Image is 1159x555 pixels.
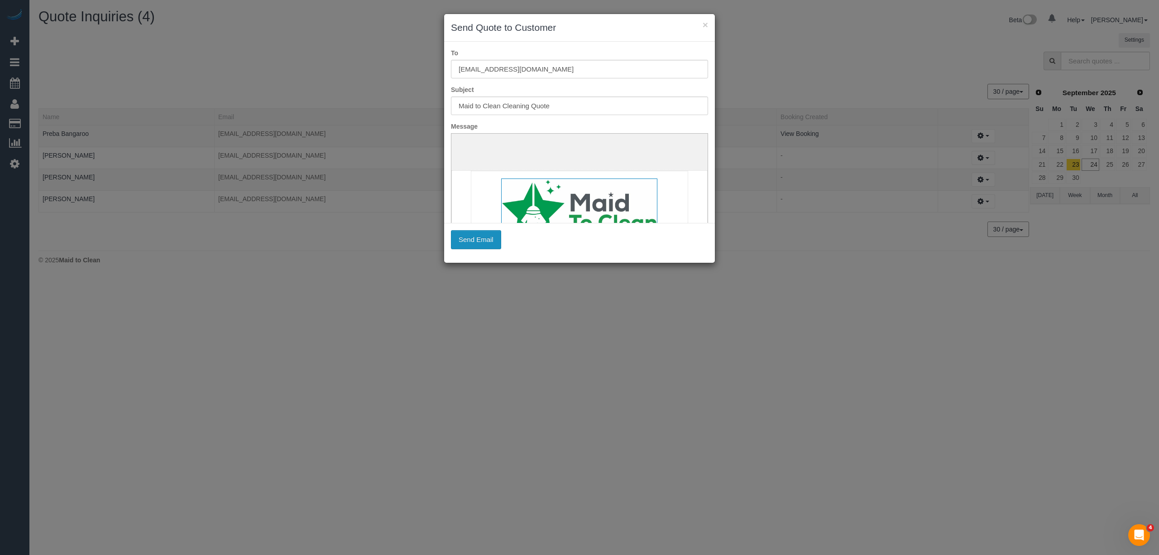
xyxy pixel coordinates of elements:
[1128,524,1150,546] iframe: Intercom live chat
[444,122,715,131] label: Message
[451,60,708,78] input: To
[451,97,708,115] input: Subject
[451,134,708,275] iframe: Rich Text Editor, editor1
[444,85,715,94] label: Subject
[1147,524,1154,531] span: 4
[451,230,501,249] button: Send Email
[444,48,715,58] label: To
[451,21,708,34] h3: Send Quote to Customer
[703,20,708,29] button: ×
